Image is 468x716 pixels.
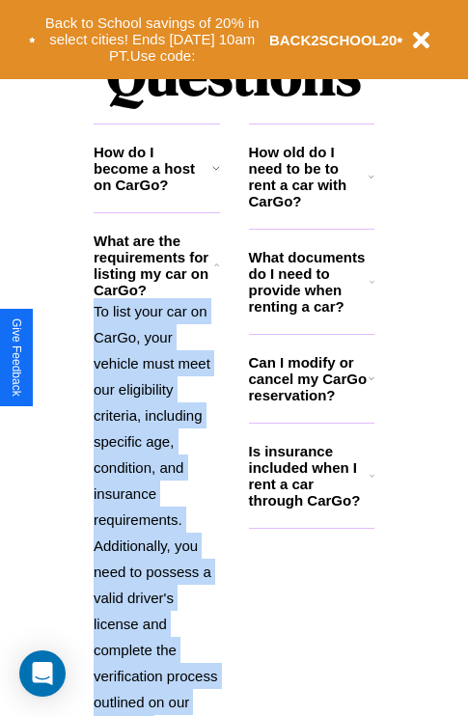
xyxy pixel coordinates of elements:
h3: Is insurance included when I rent a car through CarGo? [249,443,370,509]
h3: How do I become a host on CarGo? [94,144,212,193]
h3: What documents do I need to provide when renting a car? [249,249,371,315]
h3: How old do I need to be to rent a car with CarGo? [249,144,370,209]
h3: Can I modify or cancel my CarGo reservation? [249,354,369,403]
button: Back to School savings of 20% in select cities! Ends [DATE] 10am PT.Use code: [36,10,269,69]
div: Open Intercom Messenger [19,650,66,697]
h3: What are the requirements for listing my car on CarGo? [94,233,214,298]
div: Give Feedback [10,318,23,397]
b: BACK2SCHOOL20 [269,32,398,48]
